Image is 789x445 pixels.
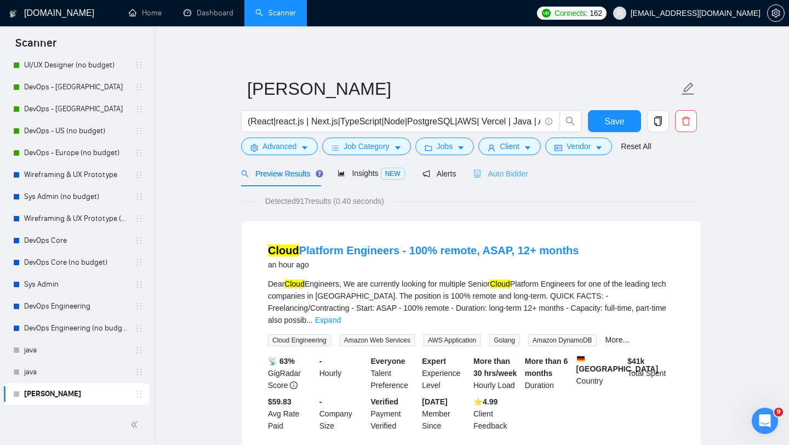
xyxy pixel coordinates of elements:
[627,357,644,366] b: $ 41k
[135,61,144,70] span: holder
[545,138,612,155] button: idcardVendorcaret-down
[488,144,495,152] span: user
[424,334,481,346] span: AWS Application
[422,170,430,178] span: notification
[284,279,305,288] mark: Cloud
[625,355,677,391] div: Total Spent
[135,280,144,289] span: holder
[371,397,399,406] b: Verified
[338,169,404,178] span: Insights
[241,169,320,178] span: Preview Results
[616,9,624,17] span: user
[266,396,317,432] div: Avg Rate Paid
[500,140,519,152] span: Client
[574,355,626,391] div: Country
[621,140,651,152] a: Reset All
[135,170,144,179] span: holder
[24,76,128,98] a: DevOps - [GEOGRAPHIC_DATA]
[135,324,144,333] span: holder
[457,144,465,152] span: caret-down
[545,118,552,125] span: info-circle
[24,295,128,317] a: DevOps Engineering
[489,334,519,346] span: Golang
[241,138,318,155] button: settingAdvancedcaret-down
[24,120,128,142] a: DevOps - US (no budget)
[268,244,299,256] mark: Cloud
[774,408,783,417] span: 9
[290,381,298,389] span: info-circle
[135,127,144,135] span: holder
[595,144,603,152] span: caret-down
[590,7,602,19] span: 162
[315,316,341,324] a: Expand
[473,169,528,178] span: Auto Bidder
[135,236,144,245] span: holder
[676,116,696,126] span: delete
[248,115,540,128] input: Search Freelance Jobs...
[24,230,128,252] a: DevOps Core
[369,355,420,391] div: Talent Preference
[24,339,128,361] a: java
[24,361,128,383] a: java
[420,396,471,432] div: Member Since
[241,170,249,178] span: search
[262,140,296,152] span: Advanced
[24,208,128,230] a: Wireframing & UX Prototype (without budget)
[135,149,144,157] span: holder
[768,9,784,18] span: setting
[268,278,674,326] div: Dear Engineers, We are currently looking for multiple Senior Platform Engineers for one of the le...
[338,169,345,177] span: area-chart
[268,397,291,406] b: $59.83
[24,98,128,120] a: DevOps - [GEOGRAPHIC_DATA]
[577,355,585,363] img: 🇩🇪
[681,82,695,96] span: edit
[24,142,128,164] a: DevOps - Europe (no budget)
[425,144,432,152] span: folder
[554,7,587,19] span: Connects:
[268,258,579,271] div: an hour ago
[268,244,579,256] a: CloudPlatform Engineers - 100% remote, ASAP, 12+ months
[9,5,17,22] img: logo
[7,35,65,58] span: Scanner
[135,346,144,355] span: holder
[184,8,233,18] a: dashboardDashboard
[135,368,144,376] span: holder
[567,140,591,152] span: Vendor
[315,169,324,179] div: Tooltip anchor
[415,138,474,155] button: folderJobscaret-down
[528,334,597,346] span: Amazon DynamoDB
[306,316,313,324] span: ...
[675,110,697,132] button: delete
[24,164,128,186] a: Wireframing & UX Prototype
[420,355,471,391] div: Experience Level
[471,396,523,432] div: Client Feedback
[752,408,778,434] iframe: Intercom live chat
[268,334,331,346] span: Cloud Engineering
[24,273,128,295] a: Sys Admin
[135,192,144,201] span: holder
[340,334,415,346] span: Amazon Web Services
[523,355,574,391] div: Duration
[24,54,128,76] a: UI/UX Designer (no budget)
[258,195,392,207] span: Detected 917 results (0.40 seconds)
[605,335,630,344] a: More...
[604,115,624,128] span: Save
[525,357,568,378] b: More than 6 months
[135,302,144,311] span: holder
[560,116,581,126] span: search
[369,396,420,432] div: Payment Verified
[767,9,785,18] a: setting
[437,140,453,152] span: Jobs
[648,116,668,126] span: copy
[576,355,659,373] b: [GEOGRAPHIC_DATA]
[588,110,641,132] button: Save
[247,75,679,102] input: Scanner name...
[319,397,322,406] b: -
[524,144,531,152] span: caret-down
[473,397,498,406] b: ⭐️ 4.99
[473,170,481,178] span: robot
[490,279,510,288] mark: Cloud
[322,138,410,155] button: barsJob Categorycaret-down
[473,357,517,378] b: More than 30 hrs/week
[135,214,144,223] span: holder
